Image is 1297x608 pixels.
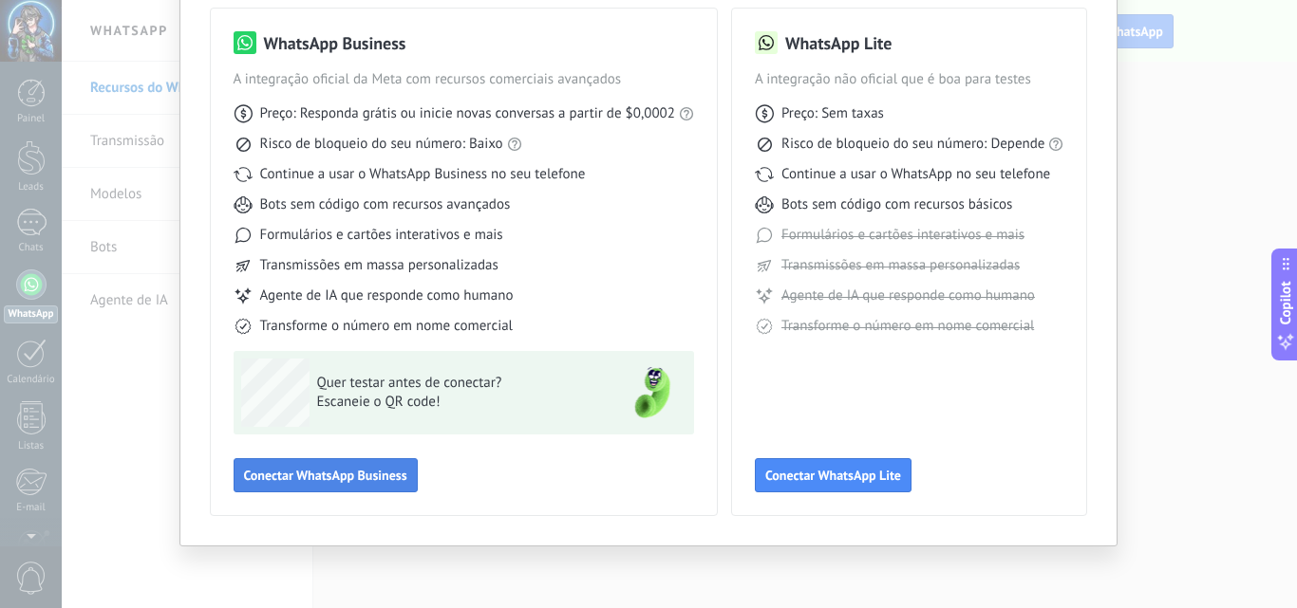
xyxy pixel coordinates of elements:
[264,31,406,55] h3: WhatsApp Business
[260,226,503,245] span: Formulários e cartões interativos e mais
[260,317,513,336] span: Transforme o número em nome comercial
[755,70,1064,89] span: A integração não oficial que é boa para testes
[755,458,912,492] button: Conectar WhatsApp Lite
[618,359,686,427] img: green-phone.png
[781,104,884,123] span: Preço: Sem taxas
[234,70,694,89] span: A integração oficial da Meta com recursos comerciais avançados
[317,374,594,393] span: Quer testar antes de conectar?
[260,165,586,184] span: Continue a usar o WhatsApp Business no seu telefone
[781,165,1050,184] span: Continue a usar o WhatsApp no seu telefone
[260,286,514,305] span: Agente de IA que responde como humano
[260,195,511,214] span: Bots sem código com recursos avançados
[785,31,892,55] h3: WhatsApp Lite
[781,226,1024,245] span: Formulários e cartões interativos e mais
[260,135,503,154] span: Risco de bloqueio do seu número: Baixo
[781,195,1012,214] span: Bots sem código com recursos básicos
[765,469,901,482] span: Conectar WhatsApp Lite
[260,256,498,275] span: Transmissões em massa personalizadas
[781,135,1045,154] span: Risco de bloqueio do seu número: Depende
[781,256,1020,275] span: Transmissões em massa personalizadas
[781,317,1034,336] span: Transforme o número em nome comercial
[260,104,675,123] span: Preço: Responda grátis ou inicie novas conversas a partir de $0,0002
[234,458,418,492] button: Conectar WhatsApp Business
[1276,281,1295,324] span: Copilot
[781,286,1035,305] span: Agente de IA que responde como humano
[244,469,407,482] span: Conectar WhatsApp Business
[317,393,594,412] span: Escaneie o QR code!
